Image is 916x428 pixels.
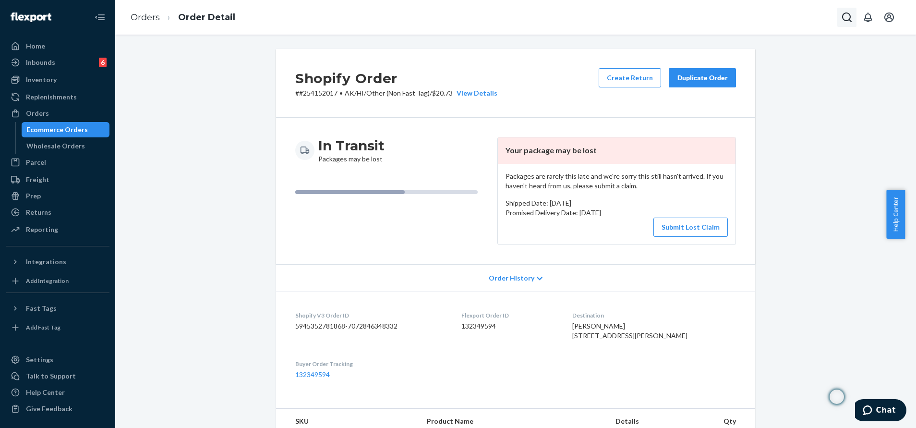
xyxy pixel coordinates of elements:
[6,254,109,269] button: Integrations
[26,355,53,365] div: Settings
[26,257,66,267] div: Integrations
[26,125,88,135] div: Ecommerce Orders
[677,73,728,83] div: Duplicate Order
[295,68,497,88] h2: Shopify Order
[26,158,46,167] div: Parcel
[6,106,109,121] a: Orders
[22,122,110,137] a: Ecommerce Orders
[345,89,430,97] span: AK/HI/Other (Non Fast Tag)
[22,138,110,154] a: Wholesale Orders
[6,172,109,187] a: Freight
[572,322,687,340] span: [PERSON_NAME] [STREET_ADDRESS][PERSON_NAME]
[6,401,109,416] button: Give Feedback
[858,8,878,27] button: Open notifications
[6,55,109,70] a: Inbounds6
[90,8,109,27] button: Close Navigation
[26,175,49,184] div: Freight
[461,321,557,331] dd: 132349594
[6,89,109,105] a: Replenishments
[6,273,109,289] a: Add Integration
[26,225,58,234] div: Reporting
[506,198,728,208] p: Shipped Date: [DATE]
[99,58,107,67] div: 6
[131,12,160,23] a: Orders
[318,137,385,164] div: Packages may be lost
[6,188,109,204] a: Prep
[506,208,728,218] p: Promised Delivery Date: [DATE]
[11,12,51,22] img: Flexport logo
[26,191,41,201] div: Prep
[26,58,55,67] div: Inbounds
[669,68,736,87] button: Duplicate Order
[26,41,45,51] div: Home
[123,3,243,32] ol: breadcrumbs
[6,38,109,54] a: Home
[6,352,109,367] a: Settings
[886,190,905,239] button: Help Center
[6,222,109,237] a: Reporting
[26,141,85,151] div: Wholesale Orders
[318,137,385,154] h3: In Transit
[178,12,235,23] a: Order Detail
[837,8,856,27] button: Open Search Box
[26,109,49,118] div: Orders
[295,311,446,319] dt: Shopify V3 Order ID
[26,371,76,381] div: Talk to Support
[295,88,497,98] p: # #254152017 / $20.73
[6,320,109,335] a: Add Fast Tag
[6,301,109,316] button: Fast Tags
[26,323,60,331] div: Add Fast Tag
[6,205,109,220] a: Returns
[599,68,661,87] button: Create Return
[26,75,57,85] div: Inventory
[6,368,109,384] button: Talk to Support
[489,273,534,283] span: Order History
[26,208,51,217] div: Returns
[6,72,109,87] a: Inventory
[26,388,65,397] div: Help Center
[26,404,72,414] div: Give Feedback
[6,155,109,170] a: Parcel
[26,277,69,285] div: Add Integration
[461,311,557,319] dt: Flexport Order ID
[295,370,330,379] a: 132349594
[26,304,57,313] div: Fast Tags
[6,385,109,400] a: Help Center
[295,321,446,331] dd: 5945352781868-7072846348332
[855,399,906,423] iframe: Opens a widget where you can chat to one of our agents
[498,137,735,164] header: Your package may be lost
[453,88,497,98] button: View Details
[506,171,728,191] p: Packages are rarely this late and we're sorry this still hasn't arrived. If you haven't heard fro...
[880,8,899,27] button: Open account menu
[26,92,77,102] div: Replenishments
[572,311,736,319] dt: Destination
[653,218,728,237] button: Submit Lost Claim
[295,360,446,368] dt: Buyer Order Tracking
[339,89,343,97] span: •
